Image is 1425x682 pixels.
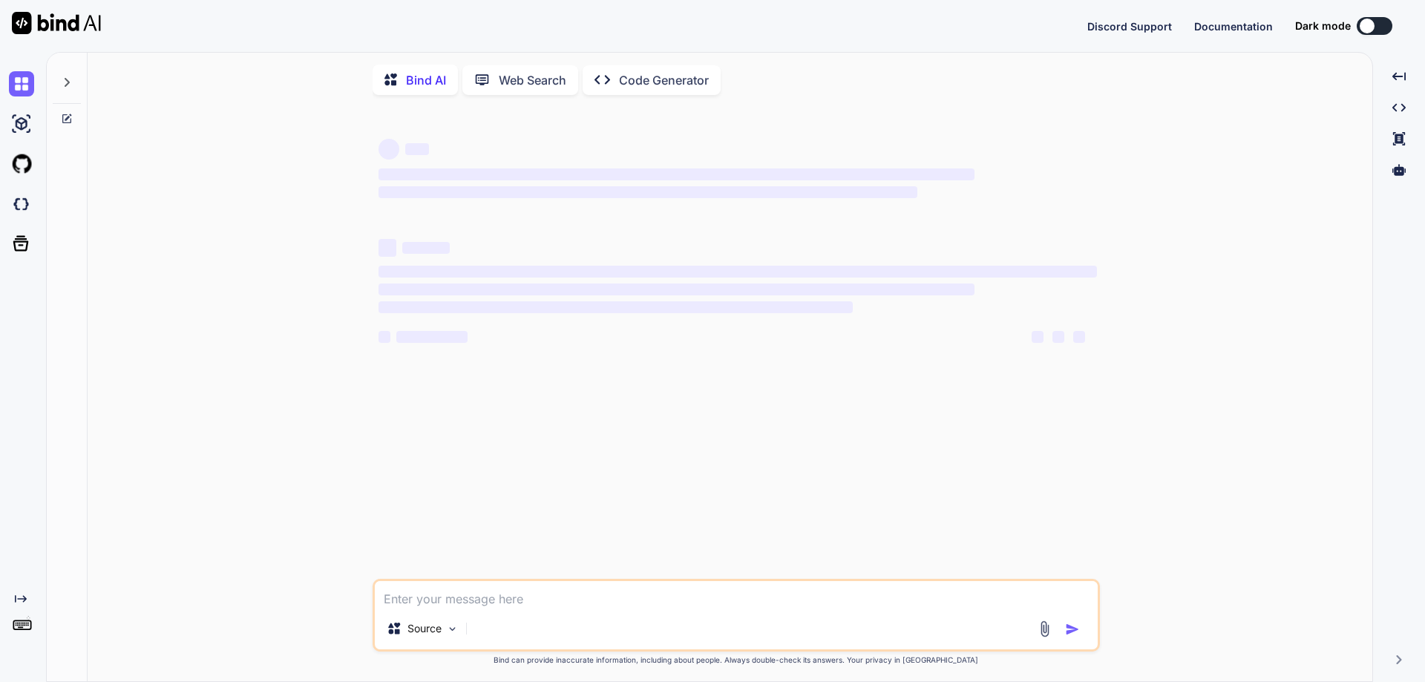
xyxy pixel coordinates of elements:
img: darkCloudIdeIcon [9,191,34,217]
span: ‌ [1032,331,1044,343]
span: Documentation [1194,20,1273,33]
span: ‌ [402,242,450,254]
p: Code Generator [619,71,709,89]
img: ai-studio [9,111,34,137]
p: Bind can provide inaccurate information, including about people. Always double-check its answers.... [373,655,1100,666]
span: ‌ [379,331,390,343]
img: githubLight [9,151,34,177]
p: Bind AI [406,71,446,89]
img: attachment [1036,620,1053,637]
span: ‌ [379,139,399,160]
img: chat [9,71,34,96]
span: ‌ [379,168,974,180]
img: Bind AI [12,12,101,34]
span: ‌ [1073,331,1085,343]
span: Dark mode [1295,19,1351,33]
span: Discord Support [1087,20,1172,33]
span: ‌ [396,331,468,343]
span: ‌ [379,301,853,313]
span: ‌ [379,186,917,198]
p: Source [407,621,442,636]
p: Web Search [499,71,566,89]
span: ‌ [379,239,396,257]
span: ‌ [405,143,429,155]
span: ‌ [379,283,974,295]
img: Pick Models [446,623,459,635]
img: icon [1065,622,1080,637]
span: ‌ [379,266,1097,278]
button: Documentation [1194,19,1273,34]
span: ‌ [1052,331,1064,343]
button: Discord Support [1087,19,1172,34]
